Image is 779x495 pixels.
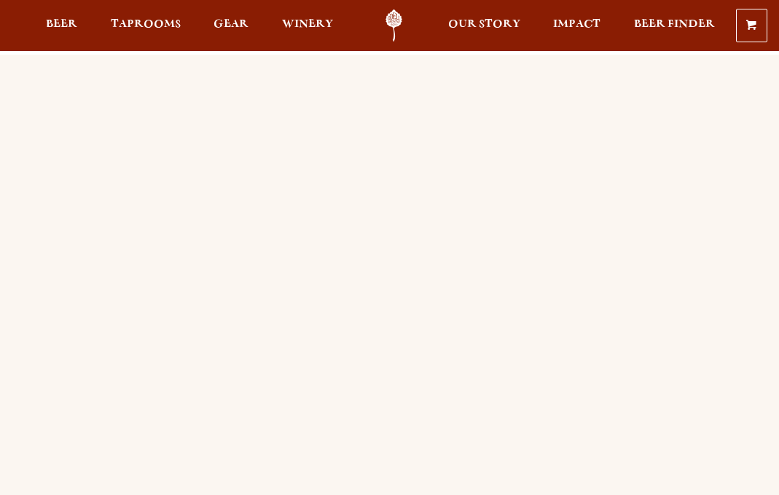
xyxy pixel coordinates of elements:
span: Impact [553,18,600,30]
a: Our Story [439,9,530,42]
a: Beer [36,9,87,42]
span: Gear [214,18,248,30]
a: Taprooms [101,9,190,42]
a: Impact [544,9,610,42]
a: Odell Home [367,9,421,42]
span: Winery [282,18,333,30]
span: Beer Finder [634,18,715,30]
span: Beer [46,18,77,30]
span: Our Story [448,18,520,30]
a: Gear [204,9,258,42]
span: Taprooms [111,18,181,30]
a: Beer Finder [625,9,724,42]
a: Winery [273,9,342,42]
